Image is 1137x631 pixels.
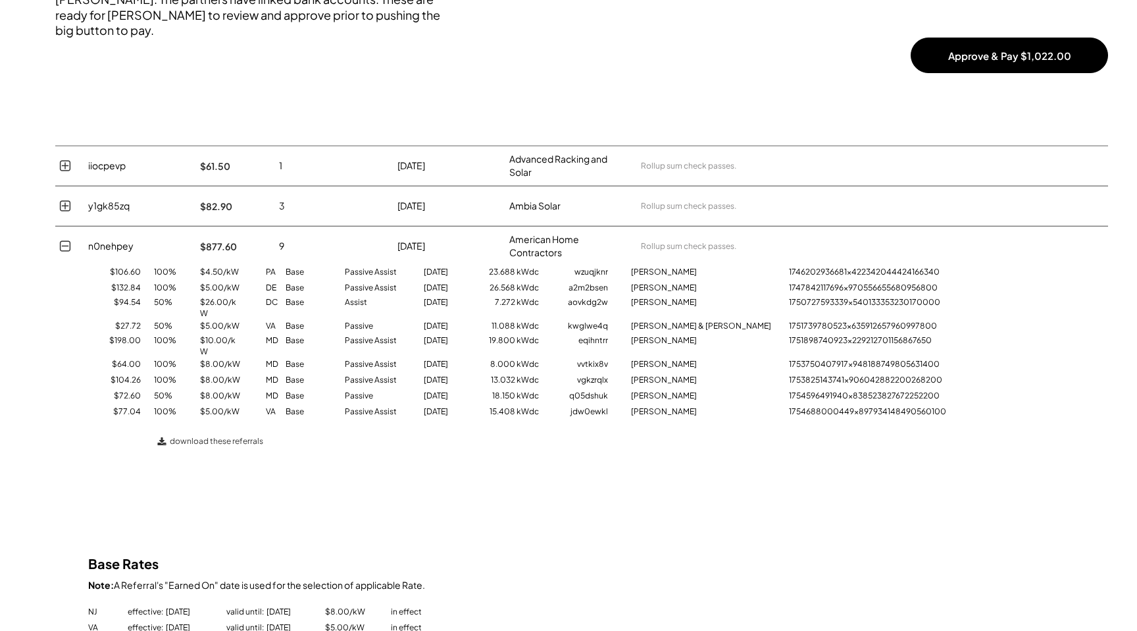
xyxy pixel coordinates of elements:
div: [PERSON_NAME] [631,406,776,418]
div: Assist [345,297,411,308]
div: [DATE] [424,267,470,278]
div: DC [266,297,286,308]
div: $10.00/kW [200,335,253,358]
div: $132.84 [88,283,141,294]
div: $5.00/kW [200,321,253,332]
div: [PERSON_NAME] [631,283,776,294]
h3: Base Rates [88,555,620,572]
div: 100% [154,267,187,278]
div: $82.90 [200,200,259,212]
div: 1750727593339x540133353230170000 [789,297,953,308]
div: 1746202936681x422342044424166340 [789,267,953,278]
div: 1754596491940x838523827672252200 [789,391,953,402]
div: Rollup sum check passes. [641,241,838,252]
div: 50% [154,321,187,332]
div: vgkzrqlx [562,375,618,386]
div: $877.60 [200,240,259,252]
div: [PERSON_NAME] [631,335,776,346]
div: Base [286,267,332,278]
div: VA [266,406,286,418]
div: 100% [154,335,187,346]
div: [DATE] [424,283,470,294]
div: 26.568 kWdc [483,283,549,294]
div: [DATE] [424,297,470,308]
div: Base [286,283,332,294]
div: Rollup sum check passes. [641,201,838,211]
div: $8.00/kW [325,607,378,617]
div: [PERSON_NAME] [631,297,776,308]
div: Passive [345,321,411,332]
div: [DATE] [424,391,470,402]
div: 100% [154,283,187,294]
div: PA [266,267,286,278]
div: 1751898740923x229212701156867650 [789,335,953,346]
div: DE [266,283,286,294]
div: $26.00/kW [200,297,253,319]
div: [DATE] [424,321,470,332]
div: [PERSON_NAME] [631,375,776,386]
div: [DATE] [424,375,470,386]
div: Passive Assist [345,283,411,294]
div: [DATE] [424,359,470,370]
div: wzuqjknr [562,267,618,278]
div: American Home Contractors [509,233,608,259]
div: 1751739780523x635912657960997800 [789,321,953,332]
div: $61.50 [200,160,259,172]
div: A Referral's "Earned On" date is used for the selection of applicable Rate. [88,579,1082,592]
div: aovkdg2w [562,297,618,308]
div: $72.60 [88,391,141,402]
div: Passive Assist [345,375,411,386]
div: MD [266,359,286,370]
div: 50% [154,297,187,308]
div: Passive Assist [345,406,411,418]
div: $8.00/kW [200,391,253,402]
div: vvtkix8v [562,359,618,370]
div: MD [266,335,286,346]
div: 100% [154,375,187,386]
div: 18.150 kWdc [483,391,549,402]
div: $106.60 [88,267,141,278]
div: eqihntrr [562,335,618,346]
div: effective: [DATE] [128,607,213,617]
div: Passive Assist [345,359,411,370]
div: MD [266,375,286,386]
div: Base [286,391,332,402]
div: iiocpevp [88,159,187,173]
div: NJ [88,607,114,617]
div: $94.54 [88,297,141,308]
div: $198.00 [88,335,141,346]
div: Base [286,359,332,370]
div: $64.00 [88,359,141,370]
strong: Note: [88,579,114,591]
div: $77.04 [88,406,141,418]
div: [PERSON_NAME] [631,267,776,278]
div: 50% [154,391,187,402]
div: [PERSON_NAME] & [PERSON_NAME] [631,321,776,332]
div: 1 [279,159,378,173]
div: [PERSON_NAME] [631,359,776,370]
div: 7.272 kWdc [483,297,549,308]
div: q05dshuk [562,391,618,402]
div: 1747842117696x970556655680956800 [789,283,953,294]
div: Rollup sum check passes. [641,161,838,171]
div: Passive [345,391,411,402]
div: kwglwe4q [562,321,618,332]
div: Base [286,297,332,308]
div: Base [286,335,332,346]
div: 1753750407917x948188749805631400 [789,359,953,370]
div: a2m2bsen [562,283,618,294]
div: download these referrals [170,436,263,447]
div: [DATE] [397,200,496,213]
div: valid until: [DATE] [226,607,312,617]
div: 100% [154,406,187,418]
div: $27.72 [88,321,141,332]
div: in effect [391,607,470,618]
div: $8.00/kW [200,375,253,386]
div: [DATE] [424,406,470,418]
div: $8.00/kW [200,359,253,370]
div: Advanced Racking and Solar [509,153,608,178]
div: 15.408 kWdc [483,406,549,418]
div: 19.800 kWdc [483,335,549,346]
div: 23.688 kWdc [483,267,549,278]
div: $5.00/kW [200,283,253,294]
